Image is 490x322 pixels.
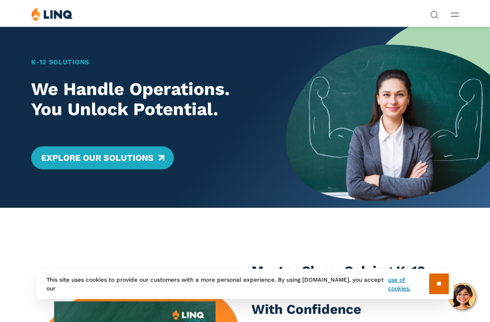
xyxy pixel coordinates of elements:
div: This site uses cookies to provide our customers with a more personal experience. By using [DOMAIN... [37,269,454,299]
button: Open Main Menu [451,9,459,20]
h3: Master Class: Solving K-12 Nutrition’s Top 5 Obstacles With Confidence [251,262,459,319]
img: Home Banner [286,26,490,208]
button: Hello, have a question? Let’s chat. [449,283,476,310]
a: Explore Our Solutions [31,146,173,169]
h1: K‑12 Solutions [31,57,266,67]
a: use of cookies. [388,275,429,293]
img: LINQ | K‑12 Software [31,7,73,22]
button: Open Search Bar [430,10,439,18]
h2: We Handle Operations. You Unlock Potential. [31,79,266,120]
nav: Utility Navigation [430,7,439,18]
